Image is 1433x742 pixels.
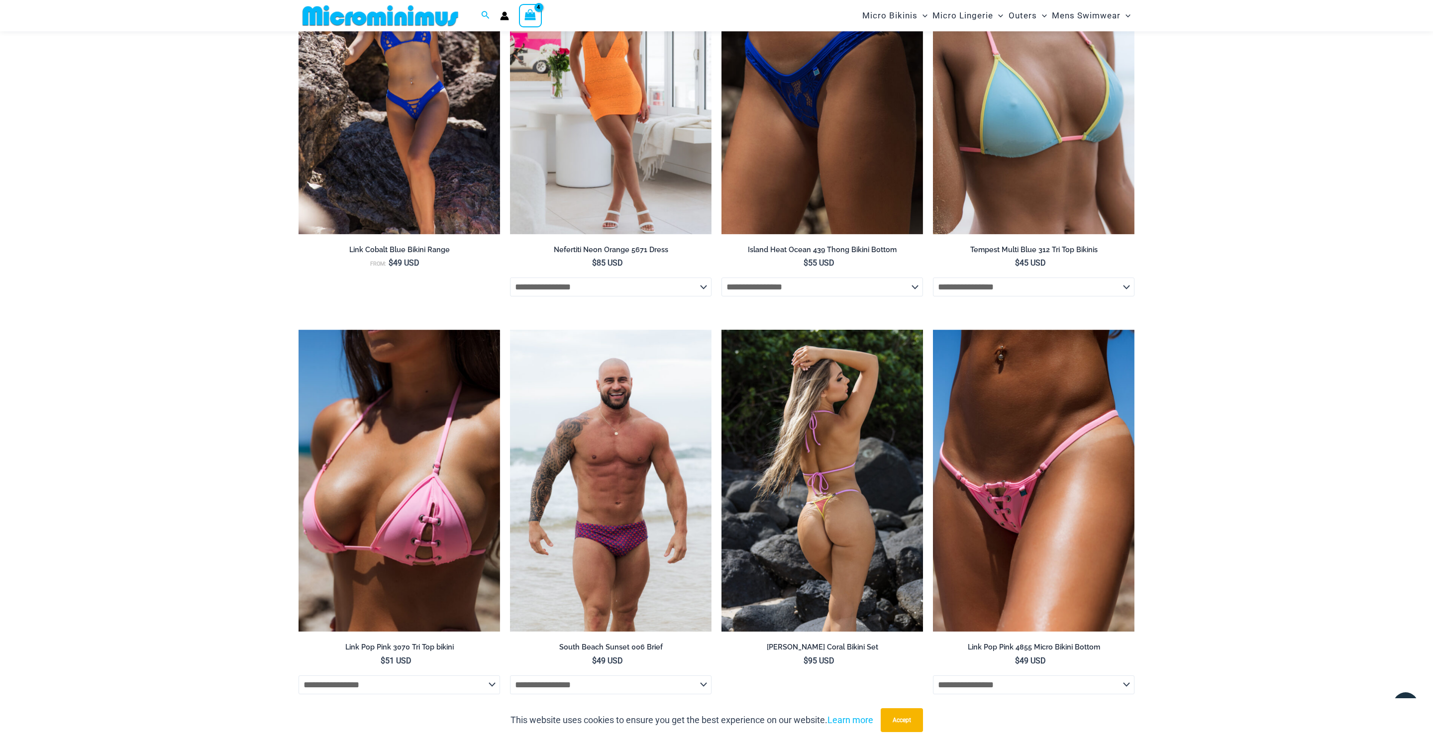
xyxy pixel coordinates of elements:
[299,4,462,27] img: MM SHOP LOGO FLAT
[299,643,500,655] a: Link Pop Pink 3070 Tri Top bikini
[510,245,712,258] a: Nefertiti Neon Orange 5671 Dress
[299,330,500,632] img: Link Pop Pink 3070 Top 01
[993,3,1003,28] span: Menu Toggle
[933,330,1134,632] img: Link Pop Pink 4855 Bottom 01
[862,3,918,28] span: Micro Bikinis
[511,713,873,728] p: This website uses cookies to ensure you get the best experience on our website.
[804,656,834,665] bdi: 95 USD
[299,245,500,255] h2: Link Cobalt Blue Bikini Range
[592,656,623,665] bdi: 49 USD
[510,245,712,255] h2: Nefertiti Neon Orange 5671 Dress
[381,656,411,665] bdi: 51 USD
[721,245,923,255] h2: Island Heat Ocean 439 Thong Bikini Bottom
[932,3,993,28] span: Micro Lingerie
[721,245,923,258] a: Island Heat Ocean 439 Thong Bikini Bottom
[721,330,923,632] img: Maya Sunkist Coral 309 Top 469 Bottom 04
[299,330,500,632] a: Link Pop Pink 3070 Top 01Link Pop Pink 3070 Top 4855 Bottom 06Link Pop Pink 3070 Top 4855 Bottom 06
[481,9,490,22] a: Search icon link
[299,643,500,652] h2: Link Pop Pink 3070 Tri Top bikini
[370,261,386,267] span: From:
[933,643,1134,652] h2: Link Pop Pink 4855 Micro Bikini Bottom
[592,258,597,268] span: $
[858,1,1134,30] nav: Site Navigation
[721,330,923,632] a: Maya Sunkist Coral 309 Top 469 Bottom 02Maya Sunkist Coral 309 Top 469 Bottom 04Maya Sunkist Cora...
[721,643,923,652] h2: [PERSON_NAME] Coral Bikini Set
[500,11,509,20] a: Account icon link
[804,656,808,665] span: $
[1049,3,1133,28] a: Mens SwimwearMenu ToggleMenu Toggle
[827,715,873,725] a: Learn more
[510,330,712,632] a: South Beach Sunset 006 Brief 07South Beach Sunset 006 Brief 03South Beach Sunset 006 Brief 03
[592,258,623,268] bdi: 85 USD
[918,3,927,28] span: Menu Toggle
[1052,3,1121,28] span: Mens Swimwear
[1015,258,1046,268] bdi: 45 USD
[721,643,923,655] a: [PERSON_NAME] Coral Bikini Set
[1121,3,1130,28] span: Menu Toggle
[592,656,597,665] span: $
[933,330,1134,632] a: Link Pop Pink 4855 Bottom 01Link Pop Pink 3070 Top 4855 Bottom 03Link Pop Pink 3070 Top 4855 Bott...
[804,258,808,268] span: $
[1015,656,1046,665] bdi: 49 USD
[933,245,1134,258] a: Tempest Multi Blue 312 Tri Top Bikinis
[930,3,1006,28] a: Micro LingerieMenu ToggleMenu Toggle
[804,258,834,268] bdi: 55 USD
[381,656,385,665] span: $
[860,3,930,28] a: Micro BikinisMenu ToggleMenu Toggle
[510,643,712,652] h2: South Beach Sunset 006 Brief
[933,643,1134,655] a: Link Pop Pink 4855 Micro Bikini Bottom
[299,245,500,258] a: Link Cobalt Blue Bikini Range
[1009,3,1037,28] span: Outers
[933,245,1134,255] h2: Tempest Multi Blue 312 Tri Top Bikinis
[389,258,393,268] span: $
[510,643,712,655] a: South Beach Sunset 006 Brief
[881,708,923,732] button: Accept
[1037,3,1047,28] span: Menu Toggle
[1015,258,1020,268] span: $
[1006,3,1049,28] a: OutersMenu ToggleMenu Toggle
[510,330,712,632] img: South Beach Sunset 006 Brief 07
[519,4,542,27] a: View Shopping Cart, 4 items
[1015,656,1020,665] span: $
[389,258,419,268] bdi: 49 USD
